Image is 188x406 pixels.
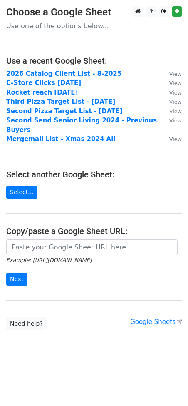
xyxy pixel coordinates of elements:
[6,70,121,77] a: 2026 Catalog Client List - 8-2025
[169,99,182,105] small: View
[6,317,47,330] a: Need help?
[6,273,27,286] input: Next
[161,117,182,124] a: View
[169,117,182,124] small: View
[161,79,182,87] a: View
[161,98,182,105] a: View
[169,80,182,86] small: View
[169,90,182,96] small: View
[169,136,182,142] small: View
[6,6,182,18] h3: Choose a Google Sheet
[6,56,182,66] h4: Use a recent Google Sheet:
[161,70,182,77] a: View
[6,186,37,199] a: Select...
[161,135,182,143] a: View
[169,71,182,77] small: View
[6,117,157,134] a: Second Send Senior Living 2024 - Previous Buyers
[169,108,182,115] small: View
[161,89,182,96] a: View
[6,22,182,30] p: Use one of the options below...
[130,318,182,326] a: Google Sheets
[6,226,182,236] h4: Copy/paste a Google Sheet URL:
[6,79,81,87] a: C-Store Clicks [DATE]
[6,89,78,96] a: Rocket reach [DATE]
[6,98,115,105] a: Third Pizza Target List - [DATE]
[6,169,182,179] h4: Select another Google Sheet:
[6,135,115,143] a: Mergemail List - Xmas 2024 All
[6,239,178,255] input: Paste your Google Sheet URL here
[6,107,122,115] a: Second Pizza Target List - [DATE]
[6,257,92,263] small: Example: [URL][DOMAIN_NAME]
[161,107,182,115] a: View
